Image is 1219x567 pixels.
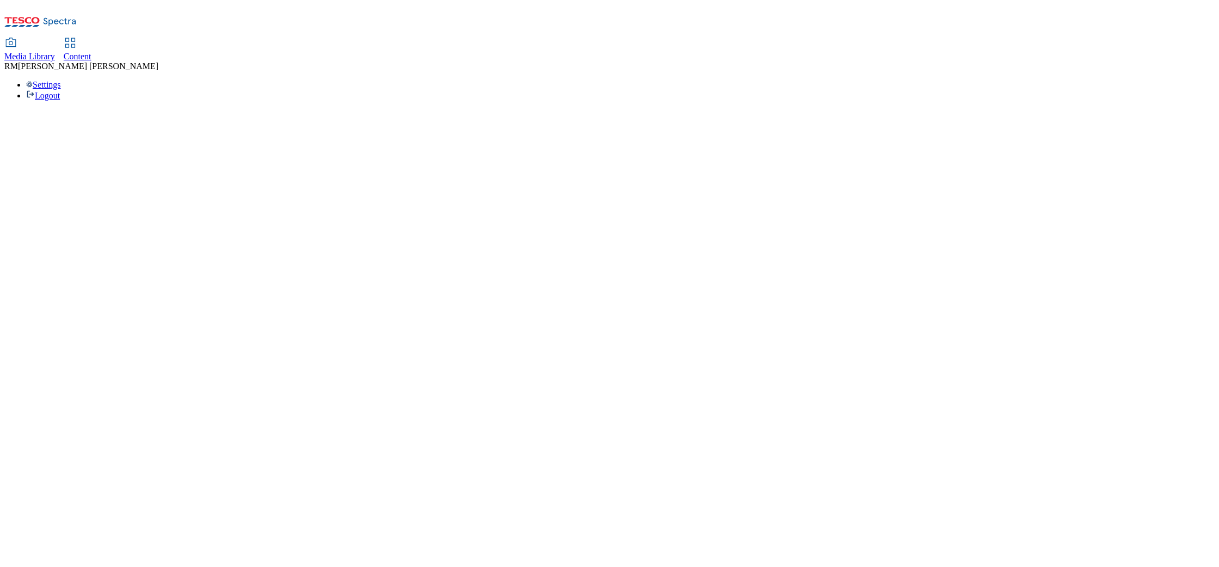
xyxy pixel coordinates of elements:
span: Media Library [4,52,55,61]
span: RM [4,61,18,71]
a: Content [64,39,91,61]
span: [PERSON_NAME] [PERSON_NAME] [18,61,158,71]
span: Content [64,52,91,61]
a: Settings [26,80,61,89]
a: Logout [26,91,60,100]
a: Media Library [4,39,55,61]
